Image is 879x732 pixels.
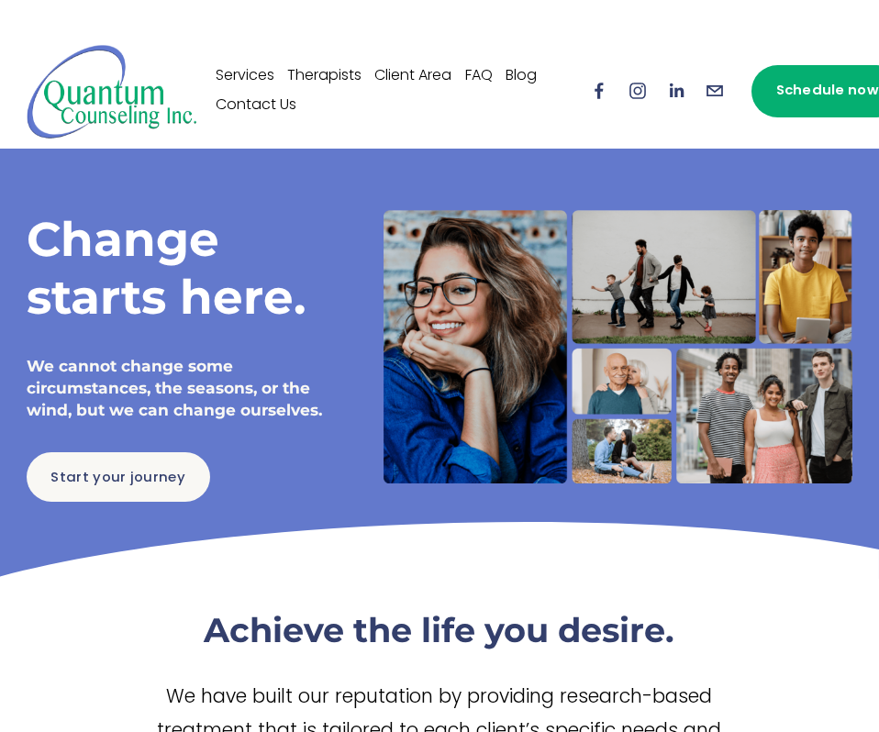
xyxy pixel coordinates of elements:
[589,81,609,101] a: Facebook
[27,452,210,502] a: Start your journey
[129,608,749,652] h2: Achieve the life you desire.
[506,61,537,91] a: Blog
[628,81,648,101] a: Instagram
[666,81,686,101] a: LinkedIn
[705,81,725,101] a: info@quantumcounselinginc.com
[465,61,493,91] a: FAQ
[216,91,296,120] a: Contact Us
[374,61,451,91] a: Client Area
[216,61,274,91] a: Services
[27,355,352,421] h4: We cannot change some circumstances, the seasons, or the wind, but we can change ourselves.
[287,61,362,91] a: Therapists
[27,43,198,139] img: Quantum Counseling Inc. | Change starts here.
[27,210,352,327] h1: Change starts here.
